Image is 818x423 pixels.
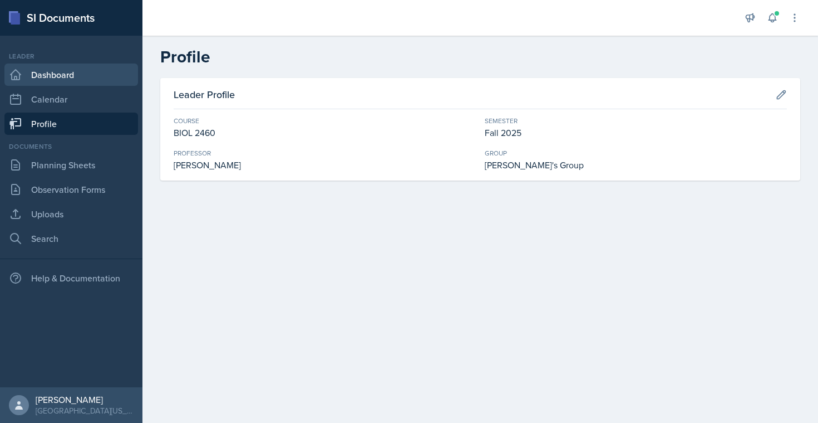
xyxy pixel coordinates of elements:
div: [GEOGRAPHIC_DATA][US_STATE] [36,405,134,416]
div: BIOL 2460 [174,126,476,139]
div: Professor [174,148,476,158]
div: Leader [4,51,138,61]
a: Search [4,227,138,250]
div: [PERSON_NAME] [36,394,134,405]
div: [PERSON_NAME]'s Group [485,158,787,172]
h3: Leader Profile [174,87,235,102]
div: Help & Documentation [4,267,138,289]
a: Planning Sheets [4,154,138,176]
div: [PERSON_NAME] [174,158,476,172]
a: Uploads [4,203,138,225]
div: Fall 2025 [485,126,787,139]
div: Semester [485,116,787,126]
h2: Profile [160,47,800,67]
div: Course [174,116,476,126]
a: Calendar [4,88,138,110]
a: Profile [4,113,138,135]
a: Dashboard [4,64,138,86]
div: Documents [4,142,138,152]
div: Group [485,148,787,158]
a: Observation Forms [4,178,138,201]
